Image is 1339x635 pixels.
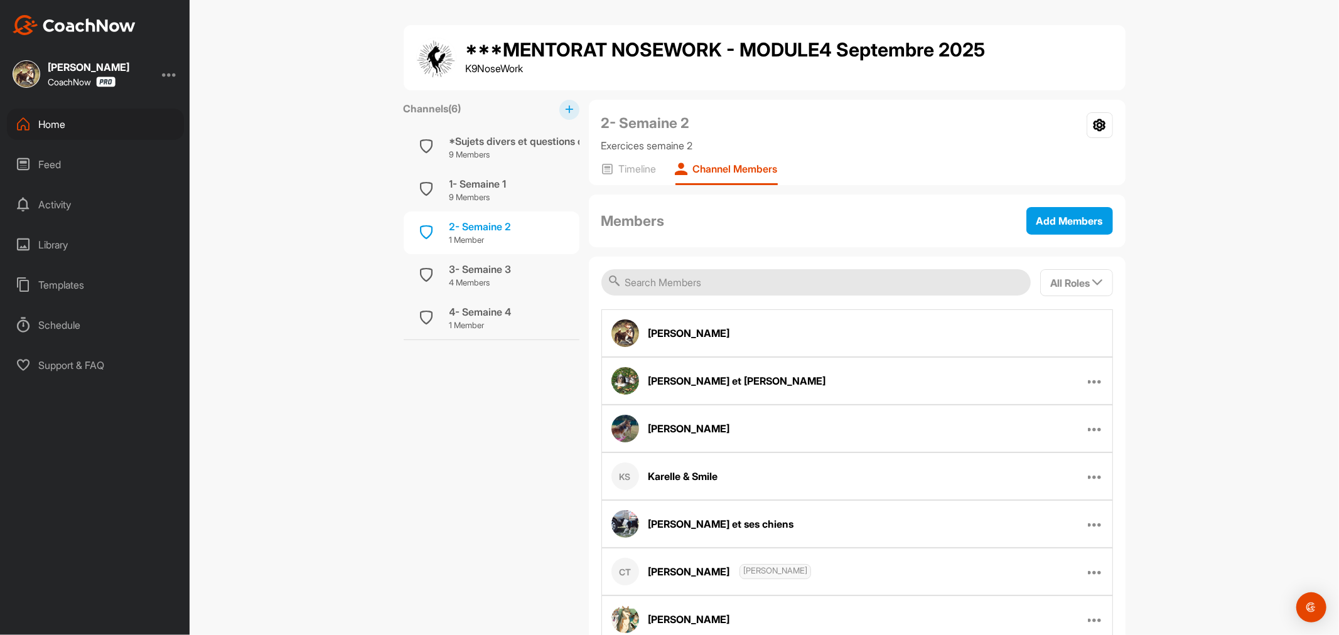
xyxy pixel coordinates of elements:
p: 1 Member [449,234,512,247]
div: Open Intercom Messenger [1296,592,1326,622]
p: Timeline [619,163,657,175]
div: 4- Semaine 4 [449,304,512,319]
div: Karelle & Smile [648,469,718,484]
div: Feed [7,149,184,180]
p: 9 Members [449,191,507,204]
button: Add Members [1026,207,1113,235]
img: CoachNow [13,15,136,35]
img: group [416,38,456,78]
div: [PERSON_NAME] et [PERSON_NAME] [648,373,826,388]
div: [PERSON_NAME] [648,421,730,436]
div: 2- Semaine 2 [449,219,512,234]
div: Schedule [7,309,184,341]
span: All Roles [1050,277,1103,289]
div: Activity [7,189,184,220]
div: Library [7,229,184,260]
div: [PERSON_NAME] [648,326,730,341]
p: 4 Members [449,277,512,289]
label: Channels ( 6 ) [404,101,461,116]
img: member [611,319,639,347]
p: Exercices semaine 2 [601,138,693,153]
h2: 2- Semaine 2 [601,112,690,134]
img: member [611,606,639,633]
div: [PERSON_NAME] et ses chiens [648,516,794,531]
input: Search Members [601,269,1031,296]
img: square_4d35b6447a1165ac022d29d6669d2ae5.jpg [13,60,40,88]
div: [PERSON_NAME] [48,62,129,72]
div: *Sujets divers et questions de fond [449,134,614,149]
span: Add Members [1036,215,1103,227]
h1: ***MENTORAT NOSEWORK - MODULE4 Septembre 2025 [466,40,986,61]
div: [PERSON_NAME] [648,612,730,627]
img: member [611,367,639,395]
img: member [611,510,639,538]
div: KS [611,462,639,490]
div: CT [611,558,639,585]
div: 1- Semaine 1 [449,176,507,191]
img: member [611,415,639,442]
p: Channel Members [693,163,778,175]
div: 3- Semaine 3 [449,262,512,277]
img: CoachNow Pro [96,77,116,87]
p: 1 Member [449,319,512,332]
span: [PERSON_NAME] [739,564,812,579]
div: Templates [7,269,184,301]
button: All Roles [1040,269,1113,296]
p: K9NoseWork [466,61,986,76]
h2: Members [601,210,665,232]
div: Support & FAQ [7,350,184,381]
div: [PERSON_NAME] [648,564,812,579]
p: 9 Members [449,149,614,161]
div: CoachNow [48,77,116,87]
div: Home [7,109,184,140]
